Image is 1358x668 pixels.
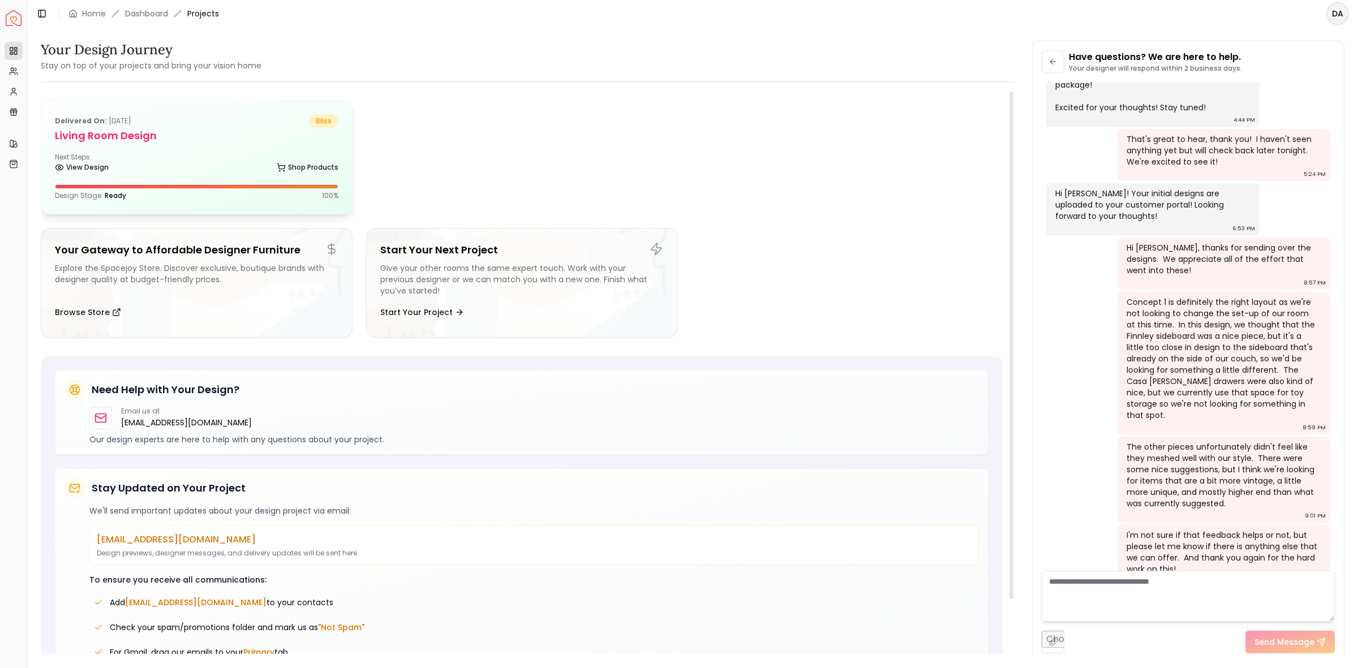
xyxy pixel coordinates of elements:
[55,191,126,200] p: Design Stage:
[6,10,22,26] a: Spacejoy
[55,242,338,258] h5: Your Gateway to Affordable Designer Furniture
[55,262,338,296] div: Explore the Spacejoy Store. Discover exclusive, boutique brands with designer quality at budget-f...
[243,647,274,658] span: Primary
[1326,2,1349,25] button: DA
[1069,64,1242,73] p: Your designer will respond within 2 business days.
[121,407,252,416] p: Email us at
[6,10,22,26] img: Spacejoy Logo
[41,228,353,338] a: Your Gateway to Affordable Designer FurnitureExplore the Spacejoy Store. Discover exclusive, bout...
[92,480,246,496] h5: Stay Updated on Your Project
[1305,510,1326,522] div: 9:01 PM
[97,533,972,546] p: [EMAIL_ADDRESS][DOMAIN_NAME]
[1127,529,1320,575] div: I'm not sure if that feedback helps or not, but please let me know if there is anything else that...
[1234,114,1255,126] div: 4:44 PM
[125,8,168,19] a: Dashboard
[380,301,464,324] button: Start Your Project
[380,242,664,258] h5: Start Your Next Project
[41,60,261,71] small: Stay on top of your projects and bring your vision home
[55,116,107,126] b: Delivered on:
[309,114,338,128] span: bliss
[68,8,219,19] nav: breadcrumb
[1127,441,1320,509] div: The other pieces unfortunately didn't feel like they meshed well with our style. There were some ...
[1127,242,1320,276] div: Hi [PERSON_NAME], thanks for sending over the designs. We appreciate all of the effort that went ...
[97,549,972,558] p: Design previews, designer messages, and delivery updates will be sent here
[89,574,979,585] p: To ensure you receive all communications:
[322,191,338,200] p: 100 %
[55,301,121,324] button: Browse Store
[1303,422,1326,433] div: 8:59 PM
[1327,3,1348,24] span: DA
[55,128,338,144] h5: Living Room Design
[380,262,664,296] div: Give your other rooms the same expert touch. Work with your previous designer or we can match you...
[110,622,364,633] span: Check your spam/promotions folder and mark us as
[1055,188,1248,222] div: Hi [PERSON_NAME]! Your initial designs are uploaded to your customer portal! Looking forward to y...
[89,434,979,445] p: Our design experts are here to help with any questions about your project.
[110,647,288,658] span: For Gmail, drag our emails to your tab
[105,191,126,200] span: Ready
[1069,50,1242,64] p: Have questions? We are here to help.
[82,8,106,19] a: Home
[92,382,239,398] h5: Need Help with Your Design?
[1304,169,1326,180] div: 5:24 PM
[187,8,219,19] span: Projects
[55,153,338,175] div: Next Steps:
[89,505,979,516] p: We'll send important updates about your design project via email:
[41,41,261,59] h3: Your Design Journey
[1127,133,1320,167] div: That's great to hear, thank you! I haven't seen anything yet but will check back later tonight. W...
[55,160,109,175] a: View Design
[1304,277,1326,288] div: 8:57 PM
[1127,296,1320,421] div: Concept 1 is definitely the right layout as we're not looking to change the set-up of our room at...
[110,597,333,608] span: Add to your contacts
[318,622,364,633] span: "Not Spam"
[55,114,131,128] p: [DATE]
[1232,223,1255,234] div: 6:53 PM
[366,228,678,338] a: Start Your Next ProjectGive your other rooms the same expert touch. Work with your previous desig...
[125,597,267,608] span: [EMAIL_ADDRESS][DOMAIN_NAME]
[121,416,252,429] a: [EMAIL_ADDRESS][DOMAIN_NAME]
[277,160,338,175] a: Shop Products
